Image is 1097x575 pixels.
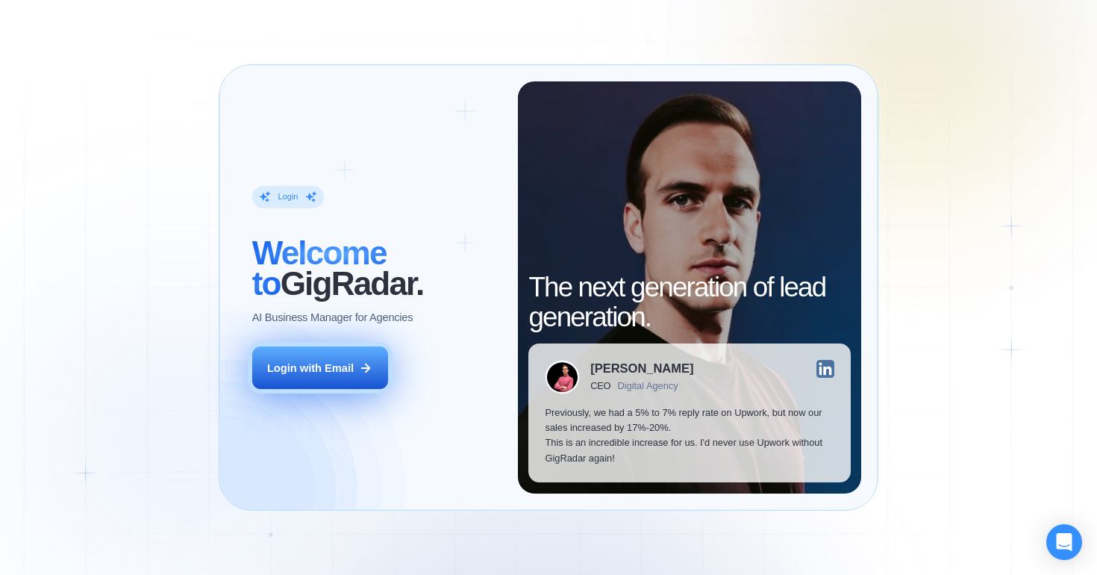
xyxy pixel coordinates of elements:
[252,234,387,301] span: Welcome to
[278,191,299,202] div: Login
[590,381,610,392] div: CEO
[1046,524,1082,560] div: Open Intercom Messenger
[590,363,693,376] div: [PERSON_NAME]
[618,381,678,392] div: Digital Agency
[252,238,501,299] h2: ‍ GigRadar.
[267,361,354,376] div: Login with Email
[252,346,388,389] button: Login with Email
[528,273,850,333] h2: The next generation of lead generation.
[545,405,834,466] p: Previously, we had a 5% to 7% reply rate on Upwork, but now our sales increased by 17%-20%. This ...
[252,310,413,325] p: AI Business Manager for Agencies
